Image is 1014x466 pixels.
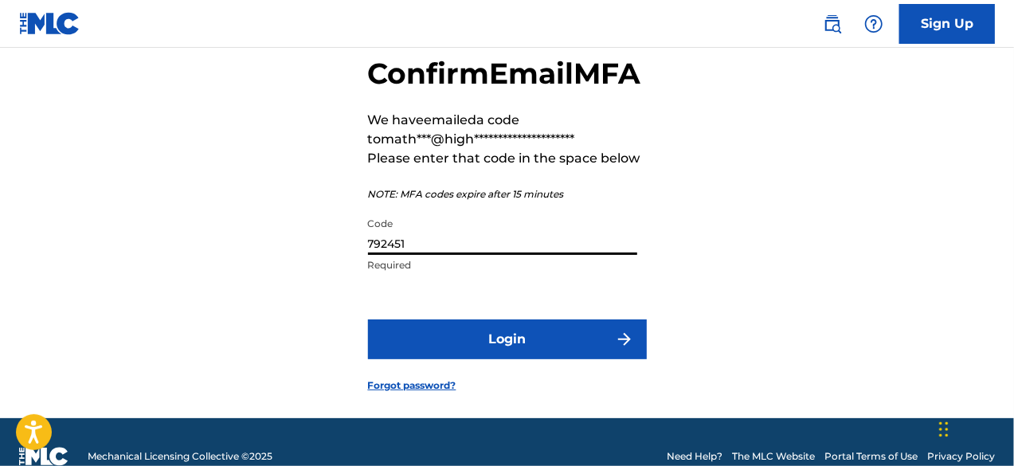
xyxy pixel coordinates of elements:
[615,330,634,349] img: f7272a7cc735f4ea7f67.svg
[927,449,995,464] a: Privacy Policy
[368,319,647,359] button: Login
[19,12,80,35] img: MLC Logo
[368,56,647,92] h2: Confirm Email MFA
[368,187,647,202] p: NOTE: MFA codes expire after 15 minutes
[858,8,890,40] div: Help
[934,390,1014,466] iframe: Chat Widget
[732,449,815,464] a: The MLC Website
[816,8,848,40] a: Public Search
[823,14,842,33] img: search
[864,14,883,33] img: help
[19,447,69,466] img: logo
[899,4,995,44] a: Sign Up
[368,258,637,272] p: Required
[368,378,456,393] a: Forgot password?
[824,449,918,464] a: Portal Terms of Use
[939,405,949,453] div: Drag
[368,149,647,168] p: Please enter that code in the space below
[88,449,272,464] span: Mechanical Licensing Collective © 2025
[667,449,722,464] a: Need Help?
